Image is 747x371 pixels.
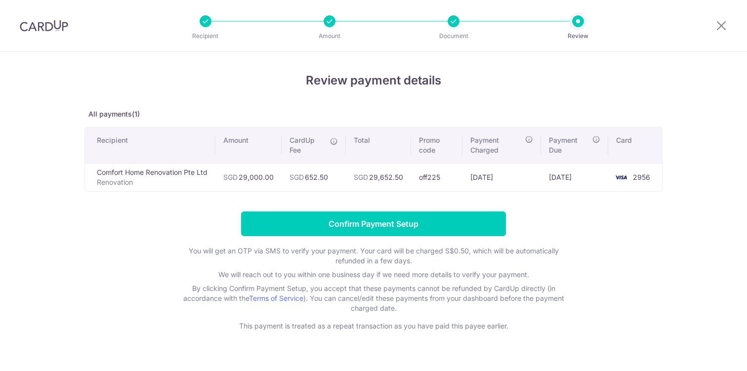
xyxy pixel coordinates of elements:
[417,31,490,41] p: Document
[215,127,282,163] th: Amount
[85,163,215,191] td: Comfort Home Renovation Pte Ltd
[84,72,663,89] h4: Review payment details
[176,321,571,331] p: This payment is treated as a repeat transaction as you have paid this payee earlier.
[241,211,506,236] input: Confirm Payment Setup
[541,163,608,191] td: [DATE]
[84,109,663,119] p: All payments(1)
[633,173,650,181] span: 2956
[346,127,411,163] th: Total
[411,127,462,163] th: Promo code
[293,31,366,41] p: Amount
[282,163,346,191] td: 652.50
[290,135,325,155] span: CardUp Fee
[176,284,571,313] p: By clicking Confirm Payment Setup, you accept that these payments cannot be refunded by CardUp di...
[354,173,368,181] span: SGD
[85,127,215,163] th: Recipient
[608,127,662,163] th: Card
[20,20,68,32] img: CardUp
[176,270,571,280] p: We will reach out to you within one business day if we need more details to verify your payment.
[549,135,589,155] span: Payment Due
[176,246,571,266] p: You will get an OTP via SMS to verify your payment. Your card will be charged S$0.50, which will ...
[346,163,411,191] td: 29,652.50
[683,341,737,366] iframe: Opens a widget where you can find more information
[611,171,631,183] img: <span class="translation_missing" title="translation missing: en.account_steps.new_confirm_form.b...
[470,135,523,155] span: Payment Charged
[290,173,304,181] span: SGD
[462,163,541,191] td: [DATE]
[541,31,615,41] p: Review
[249,294,303,302] a: Terms of Service
[223,173,238,181] span: SGD
[169,31,242,41] p: Recipient
[97,177,207,187] p: Renovation
[411,163,462,191] td: off225
[215,163,282,191] td: 29,000.00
